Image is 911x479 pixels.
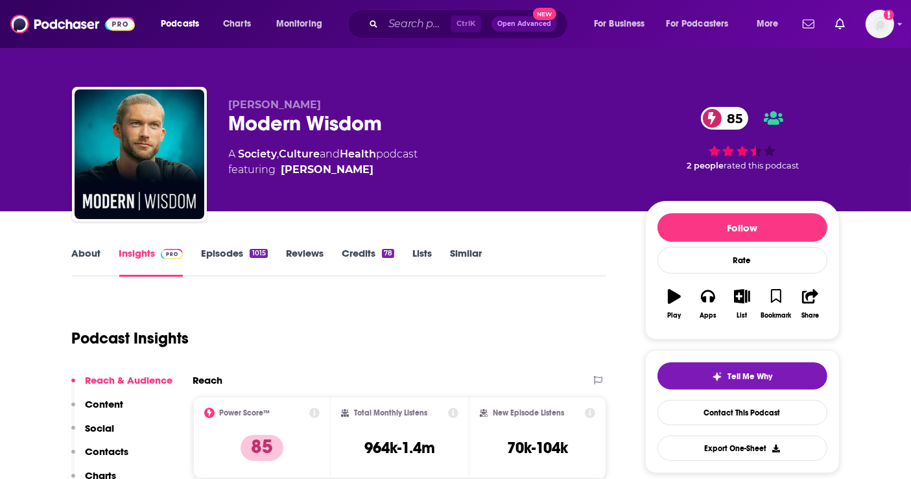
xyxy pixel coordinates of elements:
h2: New Episode Listens [493,408,564,417]
div: Search podcasts, credits, & more... [360,9,580,39]
img: tell me why sparkle [712,371,722,382]
span: New [533,8,556,20]
span: 2 people [687,161,724,170]
span: More [757,15,779,33]
input: Search podcasts, credits, & more... [383,14,451,34]
span: rated this podcast [724,161,799,170]
div: Rate [657,247,827,274]
button: Reach & Audience [71,374,173,398]
img: Modern Wisdom [75,89,204,219]
button: Show profile menu [866,10,894,38]
div: Share [801,312,819,320]
button: open menu [658,14,748,34]
p: 85 [241,435,283,461]
a: Episodes1015 [201,247,267,277]
img: User Profile [866,10,894,38]
button: Contacts [71,445,129,469]
a: Charts [215,14,259,34]
a: Contact This Podcast [657,400,827,425]
span: [PERSON_NAME] [229,99,322,111]
button: open menu [152,14,216,34]
a: Credits78 [342,247,394,277]
img: Podchaser - Follow, Share and Rate Podcasts [10,12,135,36]
a: Similar [450,247,482,277]
button: Apps [691,281,725,327]
button: List [725,281,759,327]
div: List [737,312,748,320]
a: Culture [279,148,320,160]
a: Society [239,148,278,160]
p: Contacts [86,445,129,458]
button: Open AdvancedNew [491,16,557,32]
div: 85 2 peoplerated this podcast [645,99,840,179]
span: Tell Me Why [728,371,772,382]
button: Bookmark [759,281,793,327]
span: Charts [223,15,251,33]
a: Lists [412,247,432,277]
div: 1015 [250,249,267,258]
span: Monitoring [276,15,322,33]
span: Open Advanced [497,21,551,27]
div: A podcast [229,146,418,178]
button: Share [793,281,827,327]
h2: Power Score™ [220,408,270,417]
h3: 964k-1.4m [364,438,435,458]
div: 78 [382,249,394,258]
button: open menu [748,14,795,34]
a: Health [340,148,377,160]
span: For Podcasters [667,15,729,33]
span: and [320,148,340,160]
a: About [72,247,101,277]
a: InsightsPodchaser Pro [119,247,183,277]
p: Reach & Audience [86,374,173,386]
button: tell me why sparkleTell Me Why [657,362,827,390]
button: open menu [585,14,661,34]
div: [PERSON_NAME] [281,162,374,178]
a: 85 [701,107,749,130]
span: Logged in as gabrielle.gantz [866,10,894,38]
button: Play [657,281,691,327]
button: Content [71,398,124,422]
div: Play [667,312,681,320]
svg: Add a profile image [884,10,894,20]
h2: Reach [193,374,223,386]
h1: Podcast Insights [72,329,189,348]
button: open menu [267,14,339,34]
a: Show notifications dropdown [798,13,820,35]
h3: 70k-104k [507,438,568,458]
p: Content [86,398,124,410]
a: Show notifications dropdown [830,13,850,35]
span: featuring [229,162,418,178]
button: Follow [657,213,827,242]
span: 85 [714,107,749,130]
button: Export One-Sheet [657,436,827,461]
span: Podcasts [161,15,199,33]
div: Bookmark [761,312,791,320]
a: Reviews [286,247,324,277]
img: Podchaser Pro [161,249,183,259]
h2: Total Monthly Listens [354,408,427,417]
button: Social [71,422,115,446]
p: Social [86,422,115,434]
span: Ctrl K [451,16,481,32]
span: For Business [594,15,645,33]
span: , [278,148,279,160]
div: Apps [700,312,716,320]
